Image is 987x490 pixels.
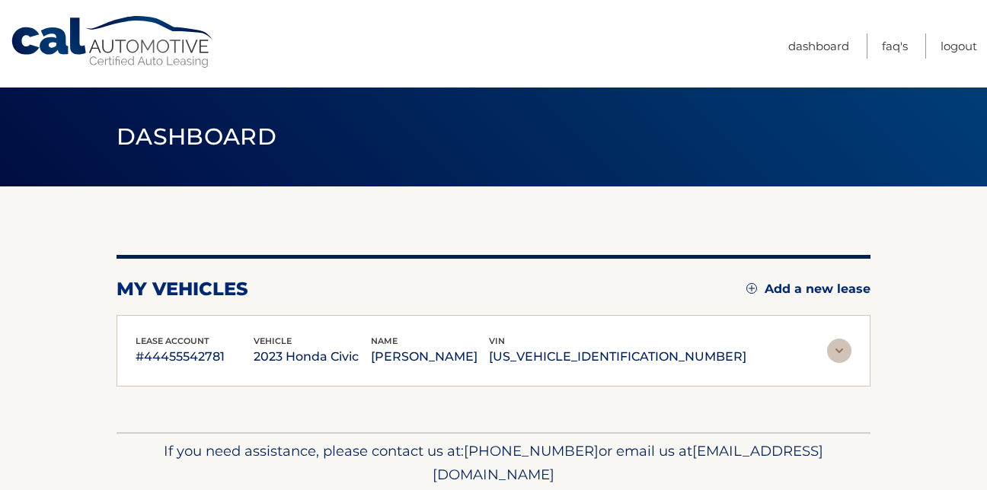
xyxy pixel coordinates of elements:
a: Cal Automotive [10,15,216,69]
a: Add a new lease [746,282,870,297]
a: Dashboard [788,33,849,59]
img: accordion-rest.svg [827,339,851,363]
span: vin [489,336,505,346]
span: Dashboard [117,123,276,151]
a: Logout [941,33,977,59]
p: [PERSON_NAME] [371,346,489,367]
a: FAQ's [882,33,908,59]
p: 2023 Honda Civic [254,346,372,367]
img: add.svg [746,283,757,294]
p: #44455542781 [136,346,254,367]
span: lease account [136,336,209,346]
h2: my vehicles [117,278,248,301]
span: name [371,336,398,346]
p: [US_VEHICLE_IDENTIFICATION_NUMBER] [489,346,746,367]
p: If you need assistance, please contact us at: or email us at [126,439,861,488]
span: [PHONE_NUMBER] [464,442,599,460]
span: vehicle [254,336,292,346]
